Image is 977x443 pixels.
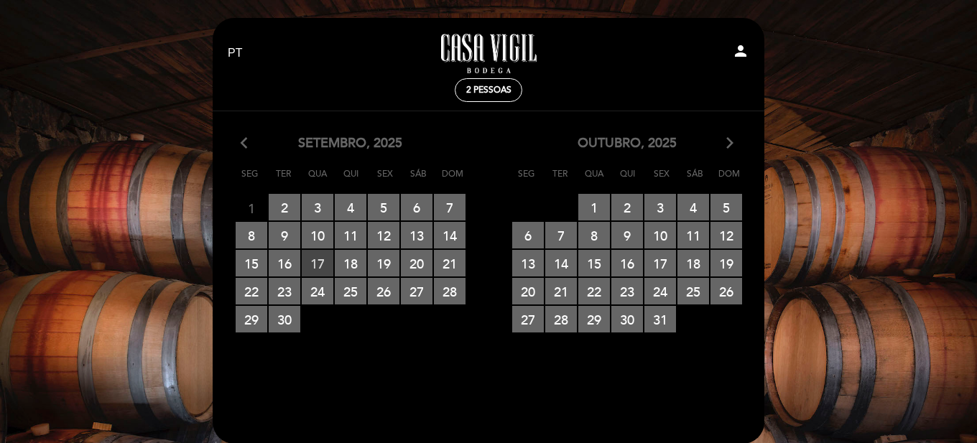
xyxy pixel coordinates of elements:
span: 16 [269,250,300,276]
span: Qui [337,167,366,193]
span: 12 [710,222,742,248]
span: 25 [677,278,709,304]
span: 3 [302,194,333,220]
span: Dom [438,167,467,193]
span: 17 [644,250,676,276]
span: 7 [434,194,466,220]
span: Seg [512,167,541,193]
span: 18 [335,250,366,276]
span: 8 [236,222,267,248]
span: 11 [335,222,366,248]
span: 2 pessoas [466,85,511,95]
span: 11 [677,222,709,248]
span: 20 [401,250,432,276]
span: 22 [578,278,610,304]
span: Seg [236,167,264,193]
span: 14 [434,222,466,248]
span: 26 [710,278,742,304]
span: Dom [715,167,744,193]
span: 18 [677,250,709,276]
span: 31 [644,306,676,332]
span: Sáb [681,167,710,193]
span: 5 [368,194,399,220]
span: Qui [613,167,642,193]
span: 28 [545,306,577,332]
span: 12 [368,222,399,248]
a: Casa Vigil - Restaurante [399,34,578,73]
span: Qua [303,167,332,193]
span: 27 [401,278,432,304]
span: 19 [368,250,399,276]
span: 19 [710,250,742,276]
span: 6 [512,222,544,248]
span: 23 [269,278,300,304]
span: Sex [371,167,399,193]
span: 5 [710,194,742,220]
i: arrow_forward_ios [723,134,736,153]
span: Sáb [404,167,433,193]
span: 26 [368,278,399,304]
span: 14 [545,250,577,276]
span: 29 [578,306,610,332]
span: Qua [580,167,608,193]
span: 3 [644,194,676,220]
span: 22 [236,278,267,304]
span: 29 [236,306,267,332]
span: 30 [269,306,300,332]
span: 10 [644,222,676,248]
span: 24 [644,278,676,304]
span: 9 [611,222,643,248]
span: 8 [578,222,610,248]
span: 25 [335,278,366,304]
span: Ter [269,167,298,193]
span: 21 [434,250,466,276]
span: 2 [611,194,643,220]
span: Sex [647,167,676,193]
span: 16 [611,250,643,276]
span: setembro, 2025 [298,134,402,153]
span: 20 [512,278,544,304]
i: person [732,42,749,60]
span: 4 [335,194,366,220]
span: 9 [269,222,300,248]
span: 30 [611,306,643,332]
span: 1 [236,195,267,221]
span: 21 [545,278,577,304]
span: 1 [578,194,610,220]
span: 17 [302,250,333,276]
button: person [732,42,749,65]
span: 6 [401,194,432,220]
span: outubro, 2025 [578,134,677,153]
span: 4 [677,194,709,220]
span: 13 [512,250,544,276]
span: 15 [236,250,267,276]
span: 13 [401,222,432,248]
span: 28 [434,278,466,304]
span: 23 [611,278,643,304]
i: arrow_back_ios [241,134,254,153]
span: 27 [512,306,544,332]
span: Ter [546,167,575,193]
span: 10 [302,222,333,248]
span: 15 [578,250,610,276]
span: 7 [545,222,577,248]
span: 2 [269,194,300,220]
span: 24 [302,278,333,304]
